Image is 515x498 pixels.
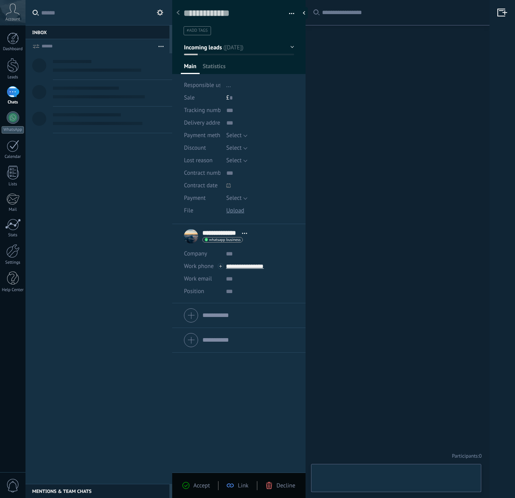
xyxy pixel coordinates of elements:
[184,263,214,270] span: Work phone
[184,170,226,176] span: Contract number
[277,482,295,489] span: Decline
[184,179,220,192] div: Contract date
[2,75,24,80] div: Leads
[184,94,195,101] span: Sale
[184,117,220,129] div: Delivery address
[184,183,218,188] span: Contract date
[184,192,220,205] div: Payment
[226,92,294,104] div: £
[238,482,248,489] span: Link
[184,208,193,214] span: File
[184,129,220,142] div: Payment method
[226,192,247,205] button: Select
[184,92,220,104] div: Sale
[184,154,220,167] div: Lost reason
[2,207,24,212] div: Mail
[184,205,220,217] div: File
[226,194,242,202] span: Select
[2,288,24,293] div: Help Center
[2,47,24,52] div: Dashboard
[226,154,247,167] button: Select
[184,273,212,285] button: Work email
[25,484,169,498] div: Mentions & Team chats
[184,132,227,138] span: Payment method
[184,260,214,273] button: Work phone
[2,126,24,134] div: WhatsApp
[226,144,242,152] span: Select
[2,182,24,187] div: Lists
[226,129,247,142] button: Select
[184,145,206,151] span: Discount
[226,132,242,139] span: Select
[184,275,212,283] span: Work email
[209,238,240,242] span: whatsapp business
[187,28,208,33] span: #add tags
[184,104,220,117] div: Tracking number
[184,158,213,163] span: Lost reason
[2,154,24,159] div: Calendar
[226,81,231,89] span: ...
[184,107,226,113] span: Tracking number
[193,482,210,489] span: Accept
[203,63,226,74] span: Statistics
[184,63,197,74] span: Main
[226,157,242,164] span: Select
[184,288,204,294] span: Position
[184,120,225,126] span: Delivery address
[2,100,24,105] div: Chats
[5,17,20,22] span: Account
[184,167,220,179] div: Contract number
[25,25,169,39] div: Inbox
[2,260,24,265] div: Settings
[479,453,482,459] span: 0
[184,248,220,260] div: Company
[184,81,226,89] span: Responsible user
[226,142,247,154] button: Select
[184,79,220,92] div: Responsible user
[184,142,220,154] div: Discount
[184,195,206,201] span: Payment
[300,7,308,19] div: Hide
[452,453,482,459] a: Participants:0
[184,285,220,298] div: Position
[2,233,24,238] div: Stats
